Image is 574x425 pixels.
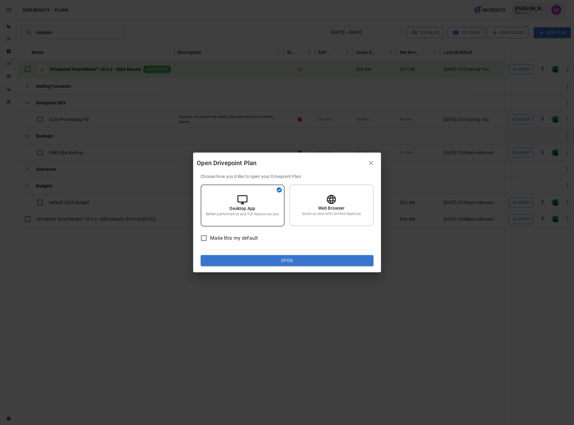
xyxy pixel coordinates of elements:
[318,205,345,211] p: Web Browser
[201,173,374,180] p: Choose how you'd like to open your Drivepoint Plan
[230,205,256,212] p: Desktop App
[210,234,258,242] span: Make this my default
[197,158,365,168] div: Open Drivepoint Plan
[201,255,374,266] button: Open
[302,211,361,217] p: Quick access with limited features
[206,212,279,217] p: Better performance and full feature access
